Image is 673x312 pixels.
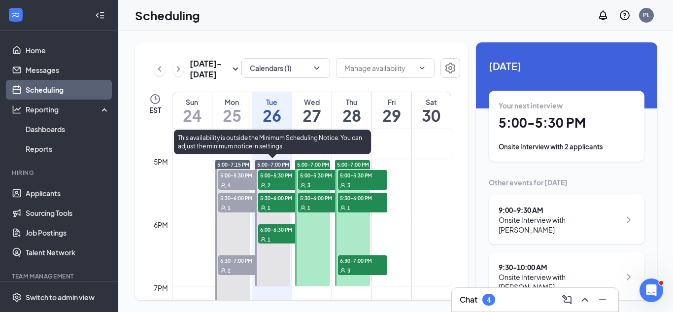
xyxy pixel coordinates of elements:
button: Calendars (1)ChevronDown [241,58,330,78]
a: August 29, 2025 [372,92,411,129]
svg: User [340,182,346,188]
a: Home [26,40,110,60]
span: 1 [268,236,270,243]
svg: ChevronLeft [155,63,165,75]
div: Sun [172,97,212,107]
span: 5:30-6:00 PM [338,193,387,203]
h1: 27 [292,107,332,124]
svg: User [260,205,266,211]
svg: WorkstreamLogo [11,10,21,20]
span: 5:30-6:00 PM [258,193,307,203]
svg: ComposeMessage [561,294,573,306]
svg: User [220,182,226,188]
span: EST [149,105,161,115]
h3: Chat [460,294,477,305]
a: Sourcing Tools [26,203,110,223]
span: 5:00-7:00 PM [337,161,369,168]
div: 5pm [152,156,170,167]
span: 6:00-6:30 PM [258,224,307,234]
svg: Analysis [12,104,22,114]
button: ChevronUp [577,292,593,308]
span: 3 [347,267,350,274]
a: Settings [440,58,460,80]
a: August 24, 2025 [172,92,212,129]
h3: [DATE] - [DATE] [190,58,230,80]
a: August 27, 2025 [292,92,332,129]
svg: User [220,268,226,274]
a: Scheduling [26,80,110,100]
span: 1 [307,205,310,211]
svg: ChevronRight [623,214,635,226]
div: Onsite Interview with [PERSON_NAME] [499,272,620,292]
h1: 26 [252,107,292,124]
h1: 24 [172,107,212,124]
svg: Collapse [95,10,105,20]
svg: SmallChevronDown [230,63,241,75]
div: 7pm [152,282,170,293]
span: 5:00-5:30 PM [218,170,268,180]
span: 1 [228,205,231,211]
span: 5:00-5:30 PM [338,170,387,180]
div: PL [643,11,650,19]
a: August 28, 2025 [332,92,371,129]
h1: 30 [412,107,451,124]
a: August 30, 2025 [412,92,451,129]
a: Applicants [26,183,110,203]
svg: User [300,182,306,188]
span: 1 [268,205,270,211]
span: 5:30-6:00 PM [298,193,347,203]
button: ChevronLeft [154,62,165,76]
span: 5:00-7:00 PM [257,161,289,168]
span: 5:00-5:30 PM [298,170,347,180]
svg: User [220,205,226,211]
svg: User [260,182,266,188]
a: Dashboards [26,119,110,139]
iframe: Intercom live chat [639,278,663,302]
svg: Clock [149,93,161,105]
div: Hiring [12,169,108,177]
svg: User [260,237,266,243]
div: 4 [487,296,491,304]
div: Fri [372,97,411,107]
div: Switch to admin view [26,292,95,302]
span: 5:00-7:00 PM [297,161,329,168]
span: 6:30-7:00 PM [218,255,268,265]
h1: 5:00 - 5:30 PM [499,114,635,131]
div: Mon [212,97,252,107]
input: Manage availability [344,63,414,73]
a: August 25, 2025 [212,92,252,129]
h1: 29 [372,107,411,124]
div: Sat [412,97,451,107]
svg: QuestionInfo [619,9,631,21]
a: Job Postings [26,223,110,243]
h1: Scheduling [135,7,200,24]
div: 9:00 - 9:30 AM [499,205,620,215]
a: August 26, 2025 [252,92,292,129]
button: Settings [440,58,460,78]
a: Talent Network [26,243,110,262]
span: [DATE] [489,58,644,73]
svg: User [300,205,306,211]
a: Messages [26,60,110,80]
button: Minimize [595,292,610,308]
span: 3 [347,182,350,189]
span: 2 [228,267,231,274]
div: Onsite Interview with [PERSON_NAME] [499,215,620,235]
svg: User [340,268,346,274]
svg: Notifications [597,9,609,21]
button: ComposeMessage [559,292,575,308]
div: Other events for [DATE] [489,177,644,187]
svg: ChevronRight [173,63,183,75]
div: 9:30 - 10:00 AM [499,262,620,272]
span: 5:30-6:00 PM [218,193,268,203]
svg: ChevronUp [579,294,591,306]
div: This availability is outside the Minimum Scheduling Notice. You can adjust the minimum notice in ... [174,130,371,154]
div: Wed [292,97,332,107]
div: Onsite Interview with 2 applicants [499,142,635,152]
span: 4 [228,182,231,189]
div: 6pm [152,219,170,230]
button: ChevronRight [173,62,184,76]
h1: 25 [212,107,252,124]
div: Thu [332,97,371,107]
svg: Settings [444,62,456,74]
